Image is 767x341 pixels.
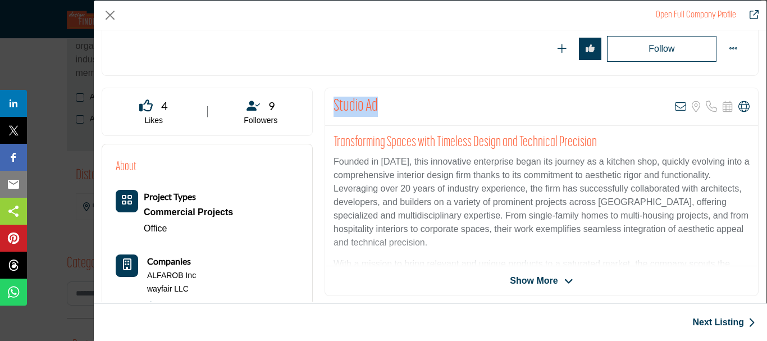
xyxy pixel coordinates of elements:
[144,204,233,221] div: Involve the design, construction, or renovation of spaces used for business purposes such as offi...
[147,254,191,268] b: Companies
[334,155,750,249] p: Founded in [DATE], this innovative enterprise began its journey as a kitchen shop, quickly evolvi...
[116,158,136,176] h2: About
[334,97,378,117] h2: Studio Ad
[144,192,196,202] a: Project Types
[334,134,750,151] h2: Transforming Spaces with Timeless Design and Technical Precision
[147,270,196,281] a: ALFAROB Inc
[147,297,184,320] p: 1 More
[144,191,196,202] b: Project Types
[116,190,138,212] button: Category Icon
[510,274,558,288] span: Show More
[607,36,716,62] button: Redirect to login
[144,224,167,233] a: Office
[692,316,755,329] a: Next Listing
[147,284,189,295] a: wayfair LLC
[722,38,745,60] button: More Options
[161,97,168,114] span: 4
[223,115,299,126] p: Followers
[656,11,736,20] a: Redirect to studio-ad
[579,38,601,60] button: Redirect to login page
[116,254,138,277] button: Company Icon
[268,97,275,114] span: 9
[116,115,191,126] p: Likes
[551,38,573,60] button: Redirect to login page
[144,204,233,221] a: Commercial Projects
[742,8,759,22] a: Redirect to studio-ad
[102,7,118,24] button: Close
